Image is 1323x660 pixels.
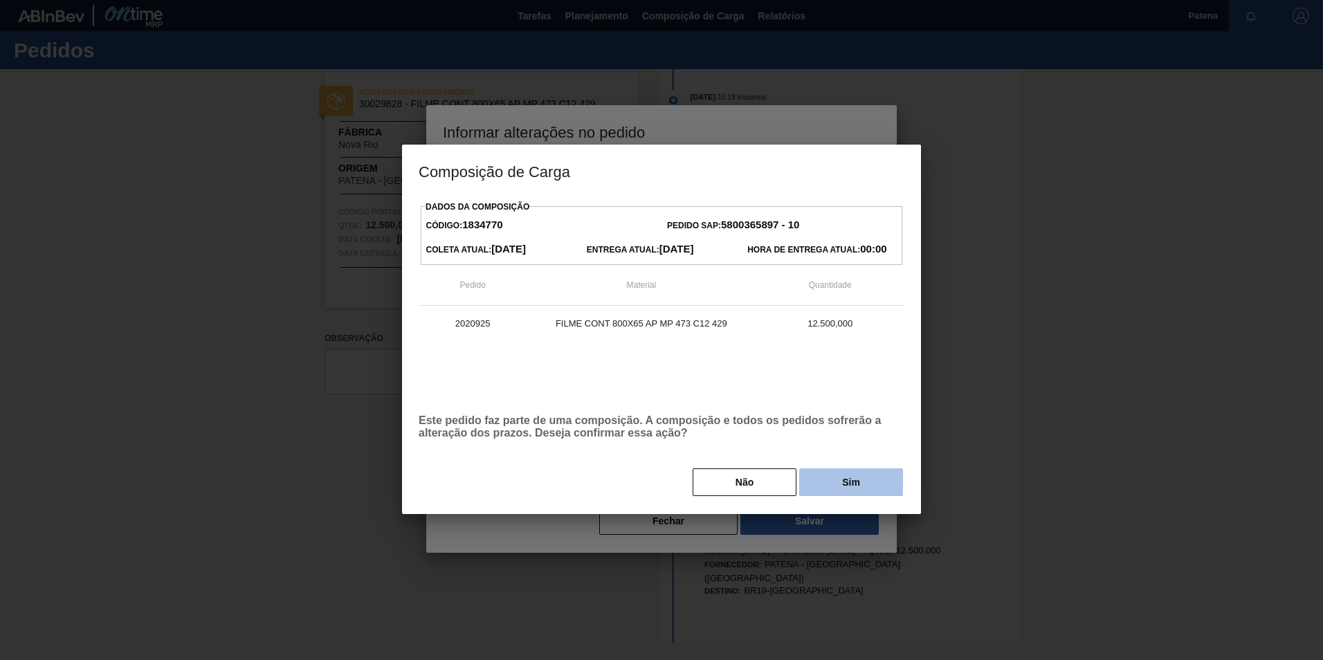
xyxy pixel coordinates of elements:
td: FILME CONT 800X65 AP MP 473 C12 429 [527,306,756,340]
span: Quantidade [809,280,852,290]
span: Hora de Entrega Atual: [747,245,886,255]
p: Este pedido faz parte de uma composição. A composição e todos os pedidos sofrerão a alteração dos... [419,414,904,439]
span: Coleta Atual: [426,245,526,255]
h3: Composição de Carga [402,145,921,197]
button: Sim [799,468,903,496]
span: Pedido SAP: [667,221,799,230]
span: Material [627,280,657,290]
strong: 5800365897 - 10 [721,219,799,230]
span: Código: [426,221,503,230]
label: Dados da Composição [426,202,529,212]
strong: [DATE] [491,243,526,255]
td: 2020925 [419,306,527,340]
strong: 00:00 [860,243,886,255]
span: Pedido [459,280,485,290]
strong: 1834770 [462,219,502,230]
strong: [DATE] [659,243,694,255]
button: Não [693,468,796,496]
td: 12.500,000 [756,306,904,340]
span: Entrega Atual: [587,245,694,255]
